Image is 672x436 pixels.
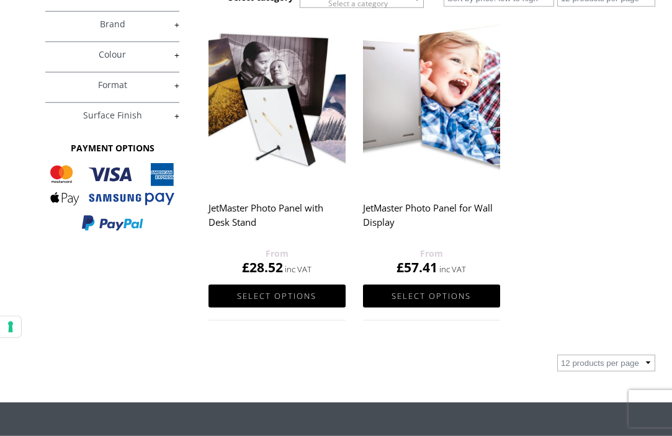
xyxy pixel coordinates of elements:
h4: Brand [45,11,179,36]
a: + [45,49,179,61]
a: + [45,19,179,30]
img: JetMaster Photo Panel for Wall Display [363,17,500,189]
h3: PAYMENT OPTIONS [45,142,179,154]
a: Select options for “JetMaster Photo Panel with Desk Stand” [208,285,346,308]
a: Select options for “JetMaster Photo Panel for Wall Display” [363,285,500,308]
h2: JetMaster Photo Panel with Desk Stand [208,197,346,246]
span: £ [242,259,249,276]
img: PAYMENT OPTIONS [50,163,174,232]
span: £ [396,259,404,276]
a: + [45,79,179,91]
bdi: 28.52 [242,259,283,276]
a: + [45,110,179,122]
h4: Surface Finish [45,102,179,127]
img: JetMaster Photo Panel with Desk Stand [208,17,346,189]
a: JetMaster Photo Panel with Desk Stand £28.52 [208,17,346,277]
h4: Format [45,72,179,97]
h4: Colour [45,42,179,66]
bdi: 57.41 [396,259,437,276]
a: JetMaster Photo Panel for Wall Display £57.41 [363,17,500,277]
h2: JetMaster Photo Panel for Wall Display [363,197,500,246]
